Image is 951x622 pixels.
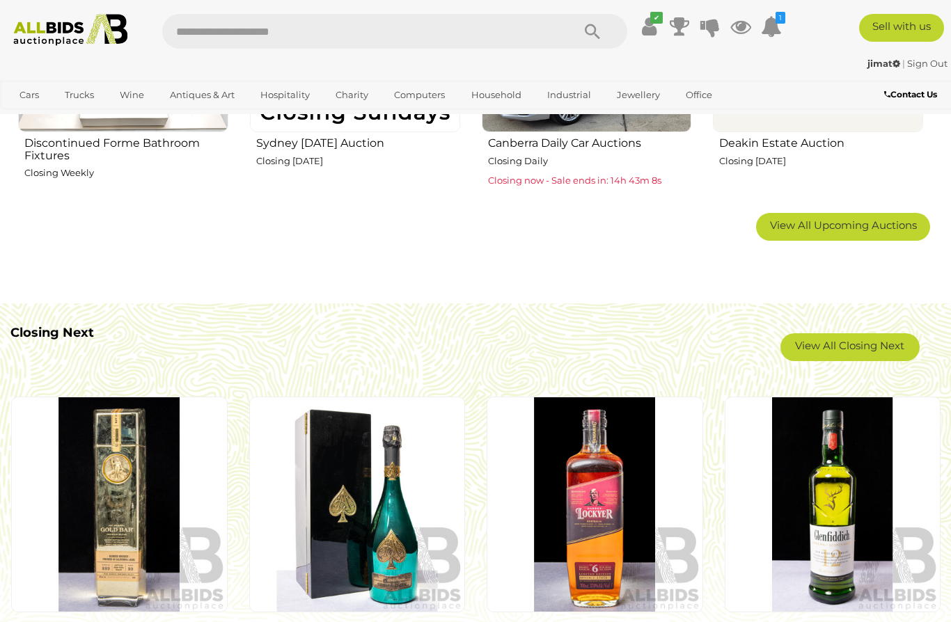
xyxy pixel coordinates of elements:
img: Glenfiddich Single Malt Scotch Whiskey [725,397,941,613]
button: Search [558,14,627,49]
span: | [902,58,905,69]
a: View All Closing Next [780,333,920,361]
a: Charity [327,83,377,106]
i: ✔ [650,12,663,24]
b: Contact Us [884,89,937,99]
a: jimat [867,58,902,69]
h2: Deakin Estate Auction [719,134,923,150]
a: Sports [10,106,57,129]
a: Jewellery [608,83,669,106]
a: Sign Out [907,58,948,69]
a: Trucks [56,83,103,106]
p: Closing Weekly [24,165,228,181]
a: [GEOGRAPHIC_DATA] [65,106,182,129]
a: Contact Us [884,87,941,102]
img: Allbids.com.au [7,14,134,46]
a: Wine [111,83,153,106]
a: Office [677,83,721,106]
p: Closing Daily [488,153,692,169]
a: Hospitality [251,83,319,106]
p: Closing [DATE] [719,153,923,169]
span: Closing now - Sale ends in: 14h 43m 8s [488,175,661,186]
p: Closing [DATE] [256,153,460,169]
strong: jimat [867,58,900,69]
a: Industrial [538,83,600,106]
h2: Sydney [DATE] Auction [256,134,460,150]
h2: Canberra Daily Car Auctions [488,134,692,150]
span: View All Upcoming Auctions [770,218,917,232]
b: Closing Next [10,325,94,340]
a: Sell with us [859,14,944,42]
a: Cars [10,83,48,106]
a: 1 [761,14,782,39]
a: View All Upcoming Auctions [756,213,930,241]
img: 2014 Armand De Brignac Ace of Spades Champagne, 'Limited Green Edition' Masters Bottle in Present... [249,397,466,613]
img: Bundaberg Darren Lockyer Limited Edition Rum [487,397,703,613]
a: Antiques & Art [161,83,244,106]
img: Gold Bar Premium Blend California Whiskey [11,397,228,613]
a: Computers [385,83,454,106]
a: ✔ [638,14,659,39]
a: Household [462,83,530,106]
i: 1 [776,12,785,24]
h2: Discontinued Forme Bathroom Fixtures [24,134,228,161]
